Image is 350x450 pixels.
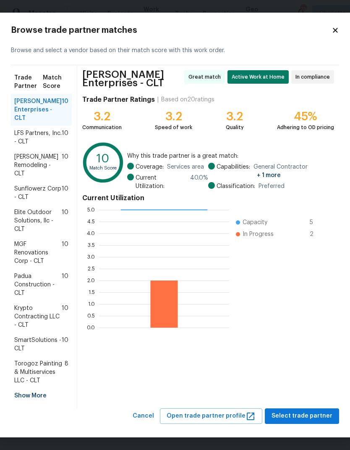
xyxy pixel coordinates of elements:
span: Great match [188,73,224,81]
text: 1.0 [88,302,95,307]
span: Krypto Contracting LLC - CLT [14,304,62,329]
text: 5.0 [87,207,95,212]
span: General Contractor [253,163,334,180]
text: 4.0 [87,231,95,236]
text: 4.5 [87,219,95,224]
span: LFS Partners, Inc. - CLT [14,129,62,146]
span: 8 [65,360,68,385]
span: [PERSON_NAME] Enterprises - CLT [14,97,62,122]
text: 1.5 [89,290,95,295]
span: 10 [62,153,68,178]
text: Match Score [89,166,117,170]
span: Capacity [243,218,267,227]
text: 2.0 [87,278,95,283]
span: Padua Construction - CLT [14,272,62,297]
span: In compliance [295,73,333,81]
h2: Browse trade partner matches [11,26,332,34]
div: | [155,95,161,104]
span: 10 [62,240,68,265]
span: 5 [310,218,323,227]
span: Sunflowerz Corp - CLT [14,185,62,201]
div: Browse and select a vendor based on their match score with this work order. [11,36,339,65]
span: Capabilities: [217,163,250,180]
button: Cancel [129,408,157,424]
span: Preferred [259,182,285,191]
span: 10 [62,304,68,329]
div: 3.2 [82,112,122,121]
h4: Trade Partner Ratings [82,95,155,104]
span: 40.0 % [190,174,208,191]
div: 3.2 [155,112,192,121]
span: Torogoz Painting & Multiservices LLC - CLT [14,360,65,385]
text: 3.0 [87,254,95,259]
span: Coverage: [136,163,164,171]
button: Select trade partner [265,408,339,424]
text: 0.5 [87,313,95,318]
span: 10 [62,208,68,233]
span: 10 [62,97,68,122]
div: Adhering to OD pricing [277,123,334,132]
span: Why this trade partner is a great match: [127,152,334,160]
div: Communication [82,123,122,132]
text: 0.0 [87,325,95,330]
span: Open trade partner profile [167,411,256,421]
span: Current Utilization: [136,174,187,191]
span: Select trade partner [272,411,332,421]
text: 3.5 [88,243,95,248]
span: 10 [62,129,68,146]
span: Match Score [43,74,68,90]
span: Active Work at Home [232,73,288,81]
span: + 1 more [257,172,281,178]
span: SmartSolutions - CLT [14,336,62,353]
span: Trade Partner [14,74,43,90]
span: 10 [62,185,68,201]
span: Classification: [217,182,255,191]
span: 2 [310,230,323,238]
div: Quality [226,123,244,132]
span: MGF Renovations Corp - CLT [14,240,62,265]
text: 10 [97,154,109,165]
span: 10 [62,336,68,353]
div: 3.2 [226,112,244,121]
h4: Current Utilization [82,194,334,202]
div: Speed of work [155,123,192,132]
div: 45% [277,112,334,121]
div: Show More [11,388,72,403]
span: 10 [62,272,68,297]
button: Open trade partner profile [160,408,262,424]
text: 2.5 [88,266,95,271]
span: Elite Outdoor Solutions, llc - CLT [14,208,62,233]
span: [PERSON_NAME] Remodeling - CLT [14,153,62,178]
div: Based on 20 ratings [161,95,214,104]
span: In Progress [243,230,274,238]
span: [PERSON_NAME] Enterprises - CLT [82,70,182,87]
span: Services area [167,163,204,171]
span: Cancel [133,411,154,421]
